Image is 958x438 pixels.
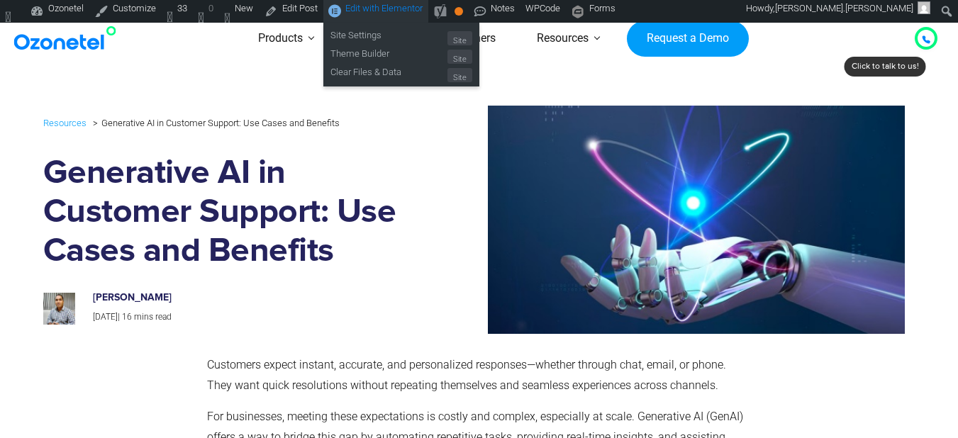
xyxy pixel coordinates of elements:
[447,31,472,45] span: Site
[43,115,87,131] a: Resources
[516,13,609,64] a: Resources
[330,27,447,45] span: Site Settings
[330,45,447,64] span: Theme Builder
[43,154,407,271] h1: Generative AI in Customer Support: Use Cases and Benefits
[627,21,748,57] a: Request a Demo
[447,68,472,82] span: Site
[323,64,479,82] a: Clear Files & DataSite
[122,312,132,322] span: 16
[207,355,745,396] p: Customers expect instant, accurate, and personalized responses—whether through chat, email, or ph...
[323,45,479,64] a: Theme BuilderSite
[93,292,392,304] h6: [PERSON_NAME]
[775,3,913,13] span: [PERSON_NAME].[PERSON_NAME]
[89,114,340,132] li: Generative AI in Customer Support: Use Cases and Benefits
[43,293,75,325] img: prashanth-kancherla_avatar_1-200x200.jpeg
[345,3,423,13] span: Edit with Elementor
[93,310,392,325] p: |
[238,13,323,64] a: Products
[330,64,447,82] span: Clear Files & Data
[93,312,118,322] span: [DATE]
[455,7,463,16] div: OK
[323,27,479,45] a: Site SettingsSite
[134,312,172,322] span: mins read
[447,50,472,64] span: Site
